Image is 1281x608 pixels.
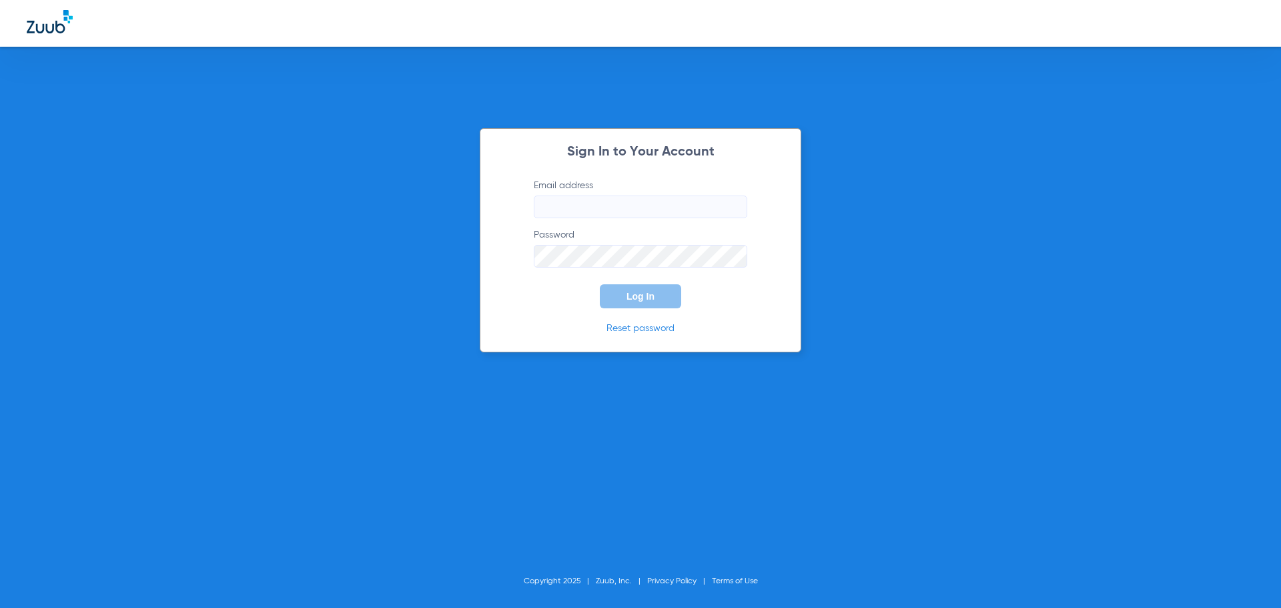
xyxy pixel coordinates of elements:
input: Email address [534,196,747,218]
li: Zuub, Inc. [596,575,647,588]
label: Email address [534,179,747,218]
input: Password [534,245,747,268]
a: Privacy Policy [647,577,697,585]
img: Zuub Logo [27,10,73,33]
span: Log In [626,291,655,302]
a: Reset password [606,324,675,333]
h2: Sign In to Your Account [514,145,767,159]
button: Log In [600,284,681,308]
a: Terms of Use [712,577,758,585]
li: Copyright 2025 [524,575,596,588]
label: Password [534,228,747,268]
